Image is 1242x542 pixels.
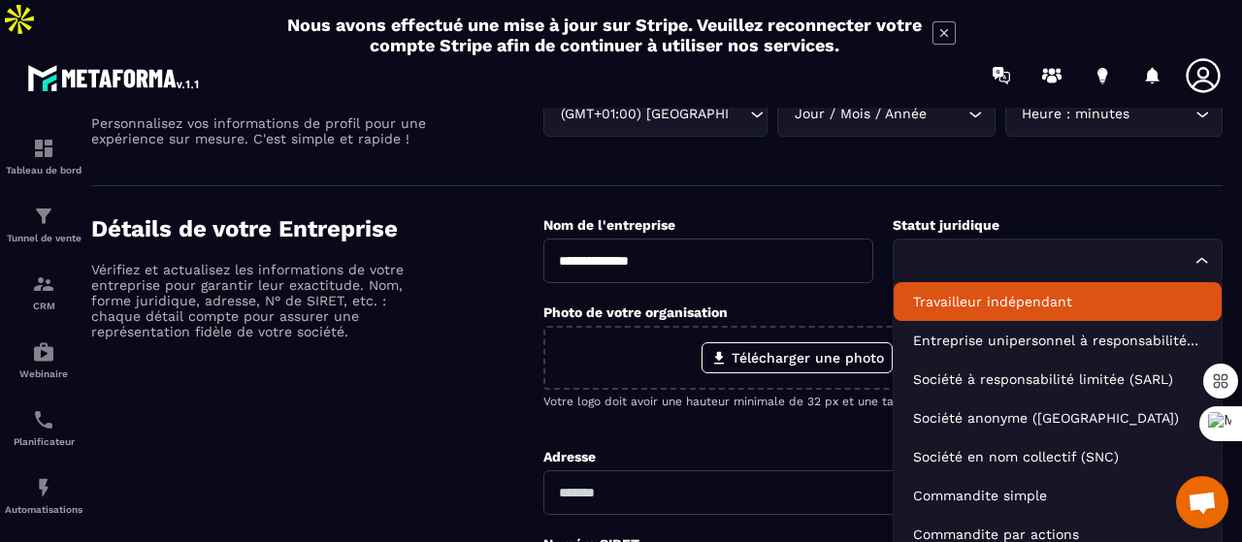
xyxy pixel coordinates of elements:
p: Société à responsabilité limitée (SARL) [913,369,1202,389]
p: Webinaire [5,368,82,379]
p: Personnalisez vos informations de profil pour une expérience sur mesure. C'est simple et rapide ! [91,115,431,146]
p: Entreprise unipersonnel à responsabilité limitée (EURL) [913,331,1202,350]
div: Search for option [543,92,768,137]
a: Ouvrir le chat [1176,476,1228,528]
a: automationsautomationsAutomatisations [5,462,82,529]
p: Tunnel de vente [5,233,82,243]
img: logo [27,60,202,95]
img: automations [32,340,55,364]
img: formation [32,137,55,160]
label: Télécharger une photo [702,342,893,373]
input: Search for option [931,104,963,125]
p: Travailleur indépendant [913,292,1202,311]
h4: Détails de votre Entreprise [91,215,543,242]
p: Tableau de bord [5,165,82,175]
img: formation [32,205,55,228]
a: formationformationCRM [5,258,82,326]
input: Search for option [1134,104,1191,125]
p: Société anonyme (SA) [913,408,1202,428]
div: Search for option [1005,92,1223,137]
a: schedulerschedulerPlanificateur [5,394,82,462]
a: formationformationTableau de bord [5,122,82,190]
p: Automatisations [5,504,82,515]
label: Photo de votre organisation [543,304,728,320]
p: Commandite simple [913,486,1202,505]
a: formationformationTunnel de vente [5,190,82,258]
span: (GMT+01:00) [GEOGRAPHIC_DATA] [556,104,731,125]
span: Jour / Mois / Année [790,104,931,125]
div: Search for option [893,239,1223,283]
div: Search for option [777,92,995,137]
label: Adresse [543,449,596,464]
p: Planificateur [5,436,82,447]
p: CRM [5,301,82,311]
p: Société en nom collectif (SNC) [913,447,1202,466]
a: automationsautomationsWebinaire [5,326,82,394]
img: automations [32,476,55,499]
label: Nom de l'entreprise [543,217,675,233]
h2: Nous avons effectué une mise à jour sur Stripe. Veuillez reconnecter votre compte Stripe afin de ... [286,15,923,55]
span: Heure : minutes [1018,104,1134,125]
label: Statut juridique [893,217,999,233]
input: Search for option [731,104,745,125]
input: Search for option [905,250,1191,271]
p: Vérifiez et actualisez les informations de votre entreprise pour garantir leur exactitude. Nom, f... [91,262,431,339]
img: formation [32,272,55,296]
img: scheduler [32,408,55,431]
p: Votre logo doit avoir une hauteur minimale de 32 px et une taille maximale de 300 ko. [543,395,1223,408]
